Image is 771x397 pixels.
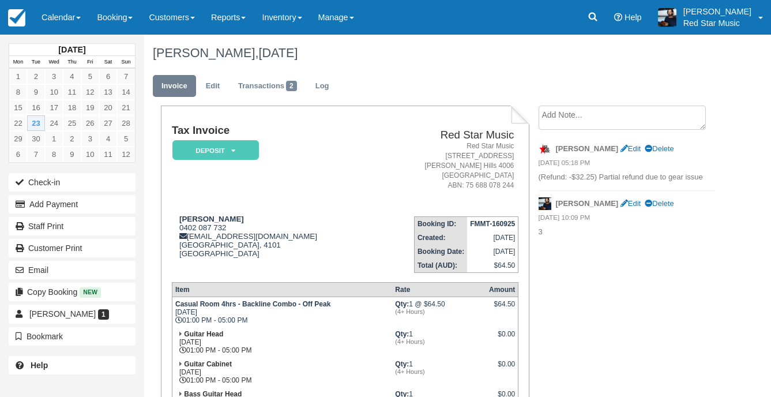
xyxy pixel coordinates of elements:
[117,84,135,100] a: 14
[539,213,714,226] em: [DATE] 10:09 PM
[625,13,642,22] span: Help
[414,231,467,245] th: Created:
[414,216,467,231] th: Booking ID:
[153,46,714,60] h1: [PERSON_NAME],
[307,75,338,98] a: Log
[172,140,255,161] a: Deposit
[63,100,81,115] a: 18
[9,100,27,115] a: 15
[9,261,136,279] button: Email
[395,338,483,345] em: (4+ Hours)
[486,282,518,297] th: Amount
[395,300,409,308] strong: Qty
[31,361,48,370] b: Help
[117,56,135,69] th: Sun
[117,147,135,162] a: 12
[45,147,63,162] a: 8
[81,100,99,115] a: 19
[27,69,45,84] a: 2
[81,115,99,131] a: 26
[184,360,232,368] strong: Guitar Cabinet
[489,300,515,317] div: $64.50
[63,69,81,84] a: 4
[45,115,63,131] a: 24
[81,147,99,162] a: 10
[9,56,27,69] th: Mon
[378,141,514,191] address: Red Star Music [STREET_ADDRESS] [PERSON_NAME] Hills 4006 [GEOGRAPHIC_DATA] ABN: 75 688 078 244
[63,131,81,147] a: 2
[9,115,27,131] a: 22
[658,8,676,27] img: A1
[489,330,515,347] div: $0.00
[683,6,751,17] p: [PERSON_NAME]
[81,131,99,147] a: 3
[45,131,63,147] a: 1
[80,287,101,297] span: New
[683,17,751,29] p: Red Star Music
[172,140,259,160] em: Deposit
[9,327,136,346] button: Bookmark
[117,100,135,115] a: 21
[63,115,81,131] a: 25
[197,75,228,98] a: Edit
[467,231,518,245] td: [DATE]
[45,100,63,115] a: 17
[539,172,714,183] p: (Refund: -$32.25) Partial refund due to gear issue
[45,84,63,100] a: 10
[8,9,25,27] img: checkfront-main-nav-mini-logo.png
[286,81,297,91] span: 2
[117,131,135,147] a: 5
[395,330,409,338] strong: Qty
[620,144,641,153] a: Edit
[99,115,117,131] a: 27
[9,173,136,192] button: Check-in
[556,199,619,208] strong: [PERSON_NAME]
[29,309,96,319] span: [PERSON_NAME]
[9,84,27,100] a: 8
[378,129,514,141] h2: Red Star Music
[98,309,109,320] span: 1
[539,227,714,238] p: 3
[258,46,298,60] span: [DATE]
[172,215,374,272] div: 0402 087 732 [EMAIL_ADDRESS][DOMAIN_NAME] [GEOGRAPHIC_DATA], 4101 [GEOGRAPHIC_DATA]
[58,45,85,54] strong: [DATE]
[9,283,136,301] button: Copy Booking New
[63,84,81,100] a: 11
[614,13,622,21] i: Help
[27,56,45,69] th: Tue
[9,305,136,323] a: [PERSON_NAME] 1
[175,300,330,308] strong: Casual Room 4hrs - Backline Combo - Off Peak
[467,245,518,259] td: [DATE]
[9,239,136,257] a: Customer Print
[9,356,136,374] a: Help
[9,69,27,84] a: 1
[172,297,392,327] td: [DATE] 01:00 PM - 05:00 PM
[99,56,117,69] th: Sat
[230,75,306,98] a: Transactions2
[27,84,45,100] a: 9
[392,297,486,327] td: 1 @ $64.50
[392,282,486,297] th: Rate
[179,215,244,223] strong: [PERSON_NAME]
[172,282,392,297] th: Item
[99,84,117,100] a: 13
[117,115,135,131] a: 28
[9,195,136,214] button: Add Payment
[27,115,45,131] a: 23
[172,125,374,137] h1: Tax Invoice
[117,69,135,84] a: 7
[539,158,714,171] em: [DATE] 05:18 PM
[395,360,409,368] strong: Qty
[414,245,467,259] th: Booking Date:
[395,308,483,315] em: (4+ Hours)
[27,100,45,115] a: 16
[414,259,467,273] th: Total (AUD):
[392,357,486,387] td: 1
[9,131,27,147] a: 29
[620,199,641,208] a: Edit
[63,56,81,69] th: Thu
[392,327,486,357] td: 1
[99,131,117,147] a: 4
[99,147,117,162] a: 11
[99,100,117,115] a: 20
